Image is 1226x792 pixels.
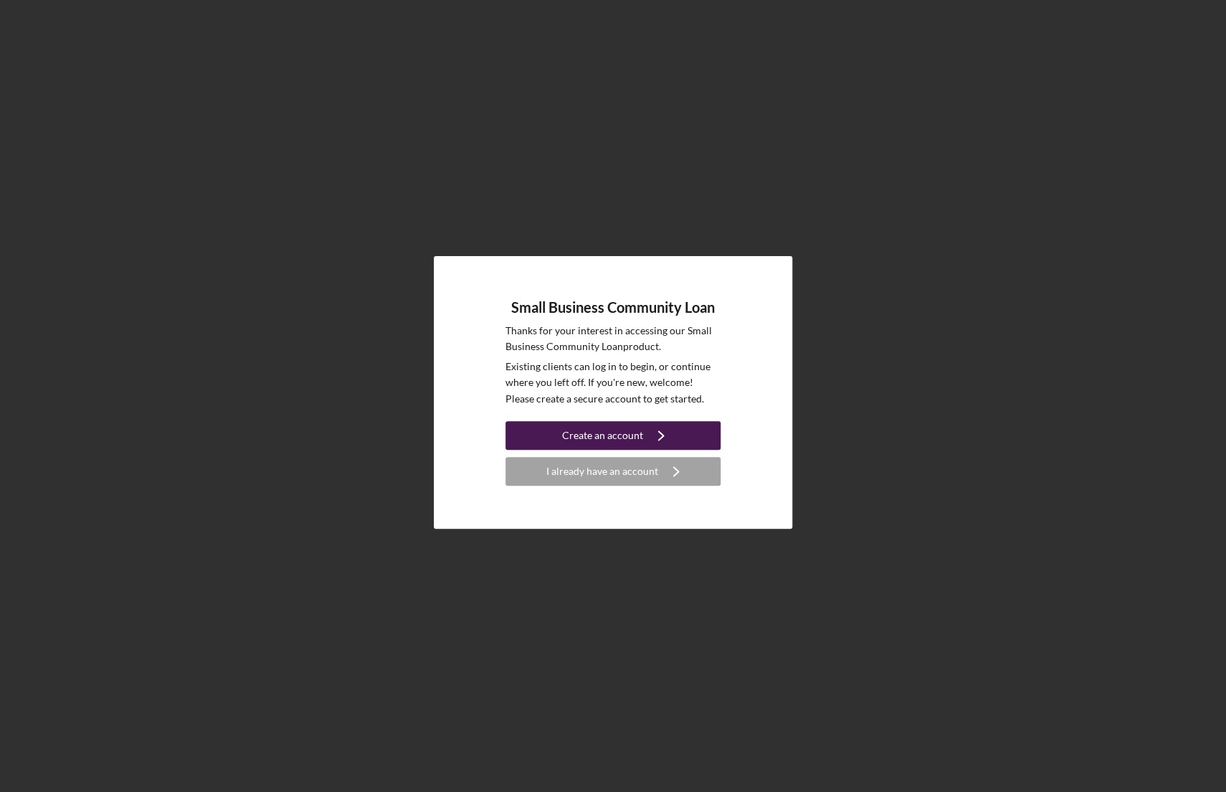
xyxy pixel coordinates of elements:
[562,421,643,450] div: Create an account
[505,323,721,355] p: Thanks for your interest in accessing our Small Business Community Loan product.
[546,457,658,486] div: I already have an account
[505,421,721,450] button: Create an account
[505,359,721,407] p: Existing clients can log in to begin, or continue where you left off. If you're new, welcome! Ple...
[505,421,721,453] a: Create an account
[511,299,715,316] h4: Small Business Community Loan
[505,457,721,486] button: I already have an account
